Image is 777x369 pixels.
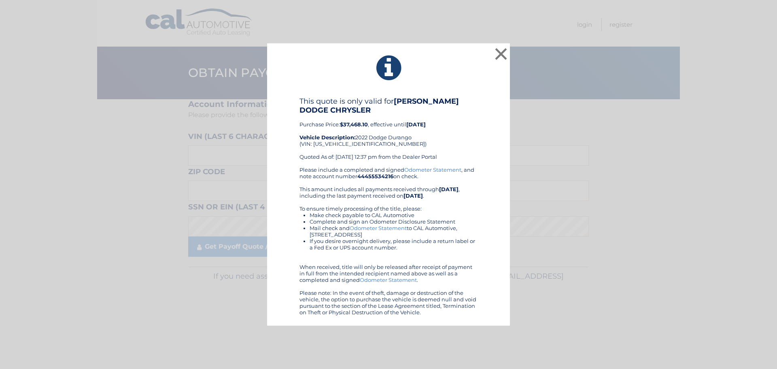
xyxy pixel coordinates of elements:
[340,121,368,128] b: $37,468.10
[310,225,478,238] li: Mail check and to CAL Automotive, [STREET_ADDRESS]
[403,192,423,199] b: [DATE]
[299,97,478,166] div: Purchase Price: , effective until 2022 Dodge Durango (VIN: [US_VEHICLE_IDENTIFICATION_NUMBER]) Qu...
[310,238,478,251] li: If you desire overnight delivery, please include a return label or a Fed Ex or UPS account number.
[299,97,459,115] b: [PERSON_NAME] DODGE CHRYSLER
[299,166,478,316] div: Please include a completed and signed , and note account number on check. This amount includes al...
[299,134,355,141] strong: Vehicle Description:
[299,97,478,115] h4: This quote is only valid for
[493,46,509,62] button: ×
[439,186,459,192] b: [DATE]
[406,121,426,128] b: [DATE]
[404,166,461,173] a: Odometer Statement
[310,218,478,225] li: Complete and sign an Odometer Disclosure Statement
[350,225,407,231] a: Odometer Statement
[310,212,478,218] li: Make check payable to CAL Automotive
[357,173,393,179] b: 44455534216
[360,277,417,283] a: Odometer Statement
